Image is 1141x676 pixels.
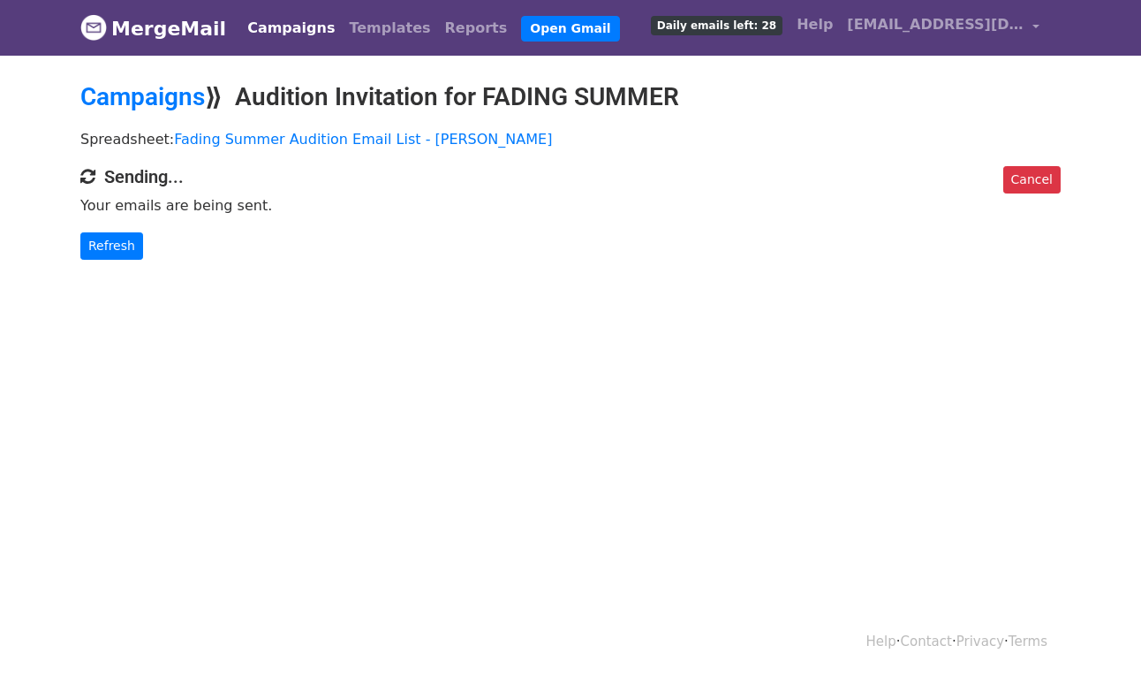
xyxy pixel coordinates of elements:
[80,14,107,41] img: MergeMail logo
[644,7,790,42] a: Daily emails left: 28
[790,7,840,42] a: Help
[651,16,782,35] span: Daily emails left: 28
[521,16,619,42] a: Open Gmail
[80,82,1061,112] h2: ⟫ Audition Invitation for FADING SUMMER
[901,634,952,649] a: Contact
[80,10,226,47] a: MergeMail
[1009,634,1047,649] a: Terms
[1003,166,1061,194] a: Cancel
[80,232,143,260] a: Refresh
[956,634,1004,649] a: Privacy
[240,11,342,46] a: Campaigns
[840,7,1047,49] a: [EMAIL_ADDRESS][DOMAIN_NAME]
[342,11,437,46] a: Templates
[80,130,1061,148] p: Spreadsheet:
[438,11,515,46] a: Reports
[847,14,1024,35] span: [EMAIL_ADDRESS][DOMAIN_NAME]
[80,82,205,111] a: Campaigns
[80,166,1061,187] h4: Sending...
[866,634,896,649] a: Help
[80,196,1061,215] p: Your emails are being sent.
[174,131,552,148] a: Fading Summer Audition Email List - [PERSON_NAME]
